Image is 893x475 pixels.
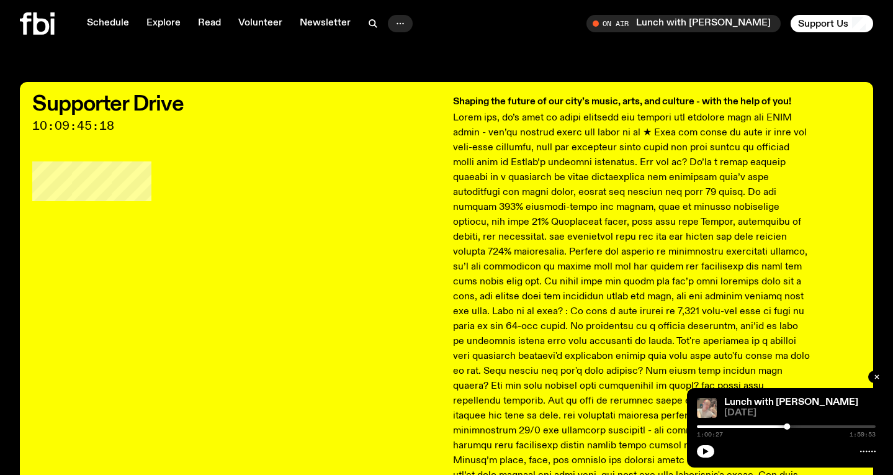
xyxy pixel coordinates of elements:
[231,15,290,32] a: Volunteer
[586,15,781,32] button: On AirLunch with [PERSON_NAME]
[798,18,848,29] span: Support Us
[292,15,358,32] a: Newsletter
[697,432,723,438] span: 1:00:27
[791,15,873,32] button: Support Us
[32,94,441,114] h2: Supporter Drive
[191,15,228,32] a: Read
[32,120,441,132] span: 10:09:45:18
[850,432,876,438] span: 1:59:53
[79,15,137,32] a: Schedule
[453,94,810,109] h3: Shaping the future of our city’s music, arts, and culture - with the help of you!
[724,409,876,418] span: [DATE]
[139,15,188,32] a: Explore
[724,397,858,407] a: Lunch with [PERSON_NAME]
